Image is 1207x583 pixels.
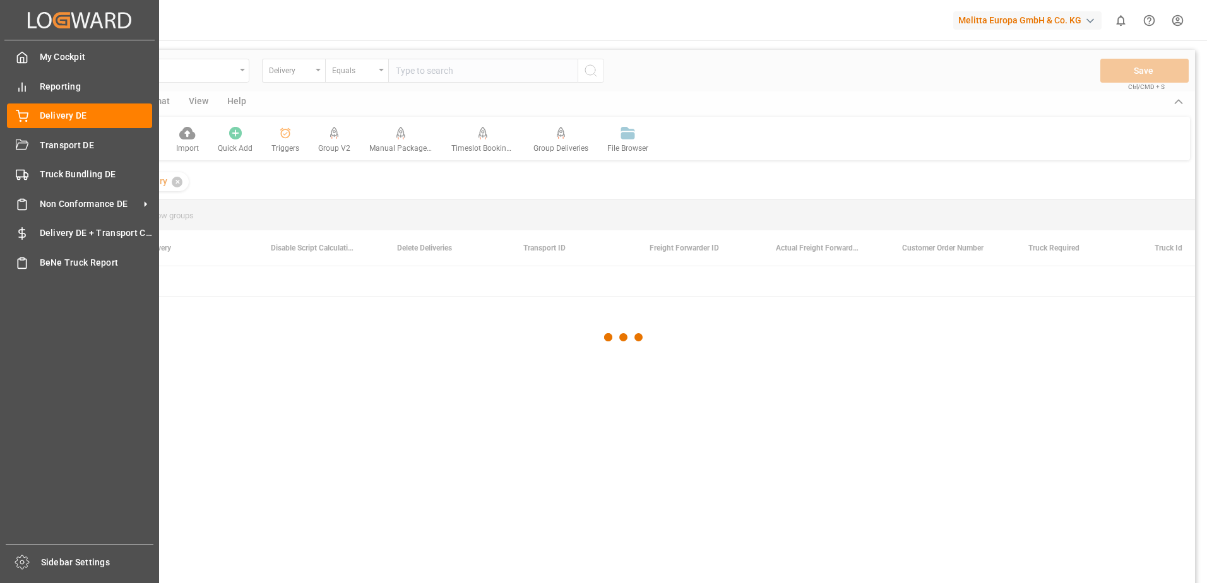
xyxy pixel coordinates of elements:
[40,139,153,152] span: Transport DE
[41,556,154,569] span: Sidebar Settings
[40,256,153,269] span: BeNe Truck Report
[40,109,153,122] span: Delivery DE
[7,221,152,245] a: Delivery DE + Transport Cost
[40,80,153,93] span: Reporting
[40,168,153,181] span: Truck Bundling DE
[953,8,1107,32] button: Melitta Europa GmbH & Co. KG
[7,250,152,274] a: BeNe Truck Report
[40,50,153,64] span: My Cockpit
[7,162,152,187] a: Truck Bundling DE
[953,11,1102,30] div: Melitta Europa GmbH & Co. KG
[1107,6,1135,35] button: show 0 new notifications
[40,227,153,240] span: Delivery DE + Transport Cost
[40,197,140,211] span: Non Conformance DE
[7,74,152,98] a: Reporting
[7,45,152,69] a: My Cockpit
[7,132,152,157] a: Transport DE
[1135,6,1163,35] button: Help Center
[7,103,152,128] a: Delivery DE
